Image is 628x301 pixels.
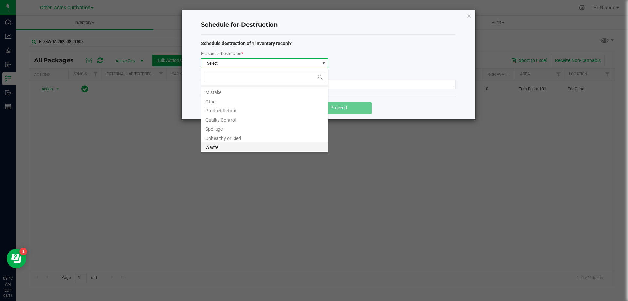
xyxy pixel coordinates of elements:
[19,248,27,255] iframe: Resource center unread badge
[201,41,292,46] strong: Schedule destruction of 1 inventory record?
[330,105,347,110] span: Proceed
[201,21,456,29] h4: Schedule for Destruction
[201,59,320,68] span: Select
[306,102,372,114] button: Proceed
[7,249,26,268] iframe: Resource center
[201,51,243,57] label: Reason for Destruction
